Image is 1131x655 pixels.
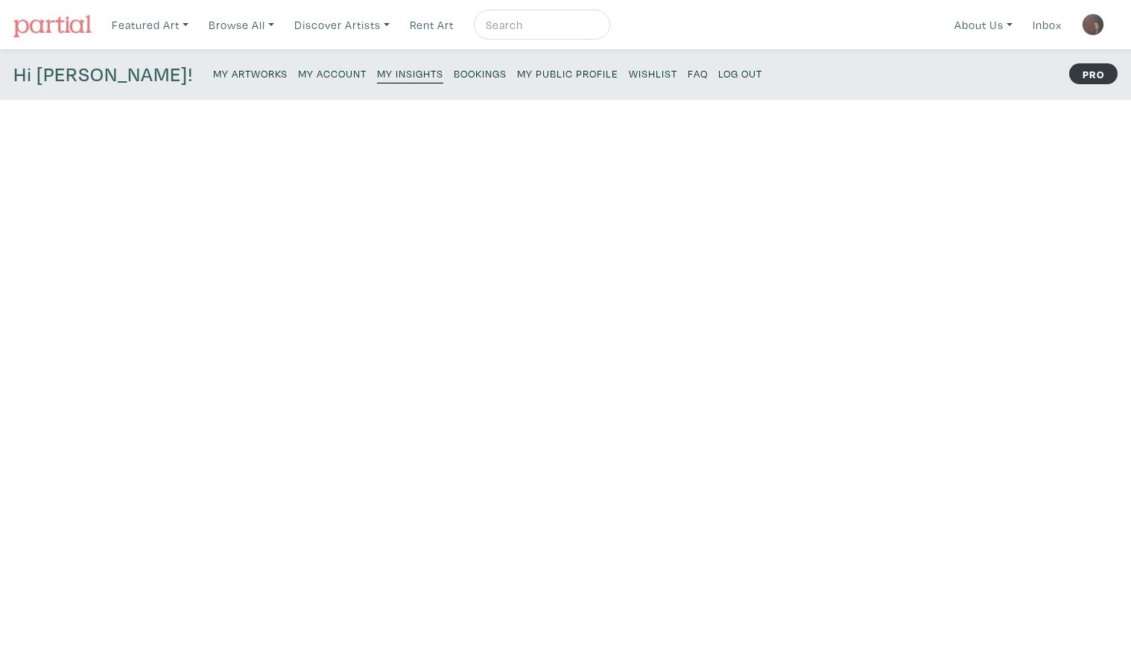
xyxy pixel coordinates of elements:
small: My Insights [377,66,443,80]
a: My Insights [377,63,443,83]
a: Inbox [1026,10,1068,40]
a: Rent Art [403,10,460,40]
small: My Artworks [213,66,288,80]
small: Wishlist [629,66,677,80]
a: About Us [948,10,1019,40]
a: My Account [298,63,367,83]
small: Log Out [718,66,762,80]
small: FAQ [688,66,708,80]
a: Log Out [718,63,762,83]
small: My Account [298,66,367,80]
strong: PRO [1069,63,1118,84]
img: phpThumb.php [1082,13,1104,36]
h4: Hi [PERSON_NAME]! [13,63,193,86]
a: Discover Artists [288,10,396,40]
a: Bookings [454,63,507,83]
a: FAQ [688,63,708,83]
small: My Public Profile [517,66,618,80]
input: Search [484,16,596,34]
a: My Artworks [213,63,288,83]
a: My Public Profile [517,63,618,83]
small: Bookings [454,66,507,80]
a: Wishlist [629,63,677,83]
a: Featured Art [105,10,195,40]
a: Browse All [202,10,281,40]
